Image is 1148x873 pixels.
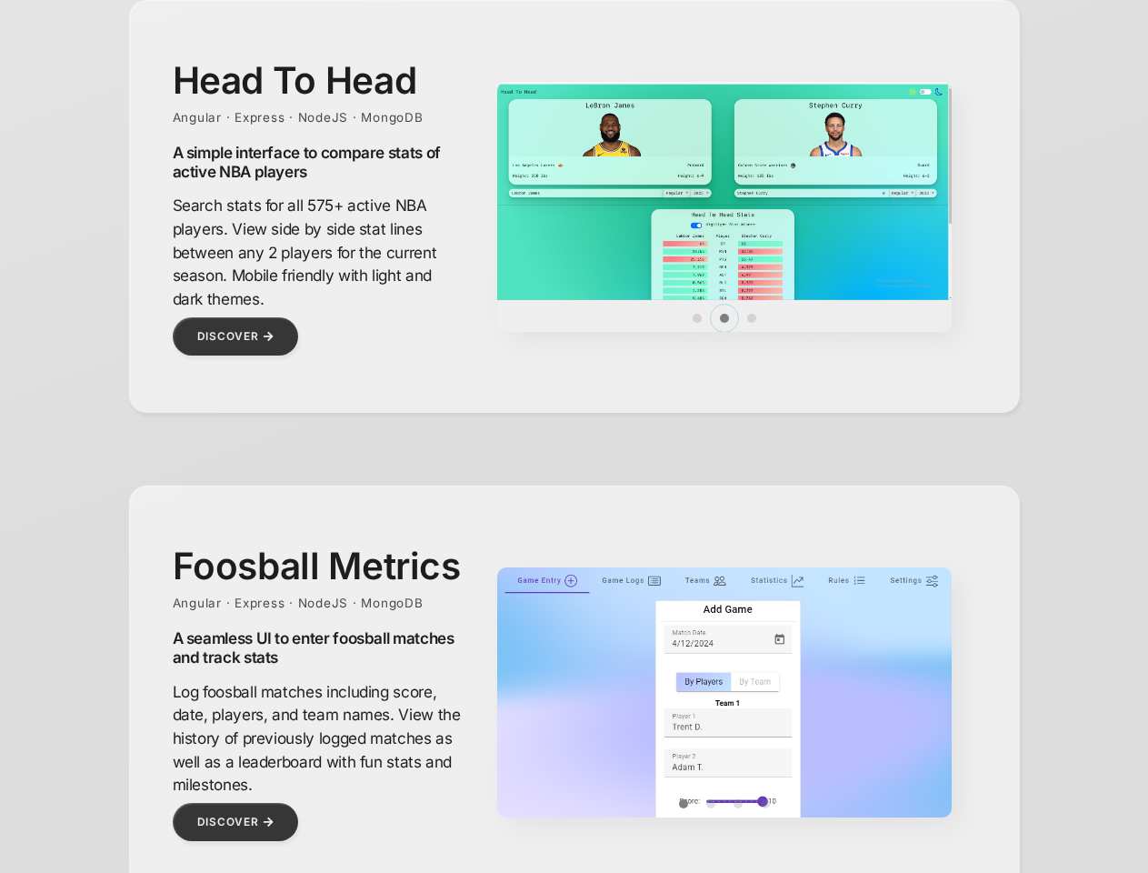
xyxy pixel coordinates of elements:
a: Discover [173,317,299,356]
h1: Foosball Metrics [173,544,464,588]
div: Angular · Express · NodeJS · MongoDB [173,110,464,125]
button: Item 0 [684,305,711,332]
p: Search stats for all 575+ active NBA players. View side by side stat lines between any 2 players ... [173,194,464,310]
button: Item 3 [752,790,779,818]
button: Item 1 [711,305,738,332]
h1: Head To Head [173,58,464,103]
a: Discover [173,803,299,841]
h2: A seamless UI to enter foosball matches and track stats [173,628,464,667]
button: Item 1 [697,790,724,818]
img: 1.png [497,82,952,300]
button: Item 2 [738,305,765,332]
h2: A simple interface to compare stats of active NBA players [173,143,464,181]
div: Angular · Express · NodeJS · MongoDB [173,596,464,610]
button: Item 2 [724,790,752,818]
p: Log foosball matches including score, date, players, and team names. View the history of previous... [173,680,464,797]
button: Item 0 [670,790,697,818]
